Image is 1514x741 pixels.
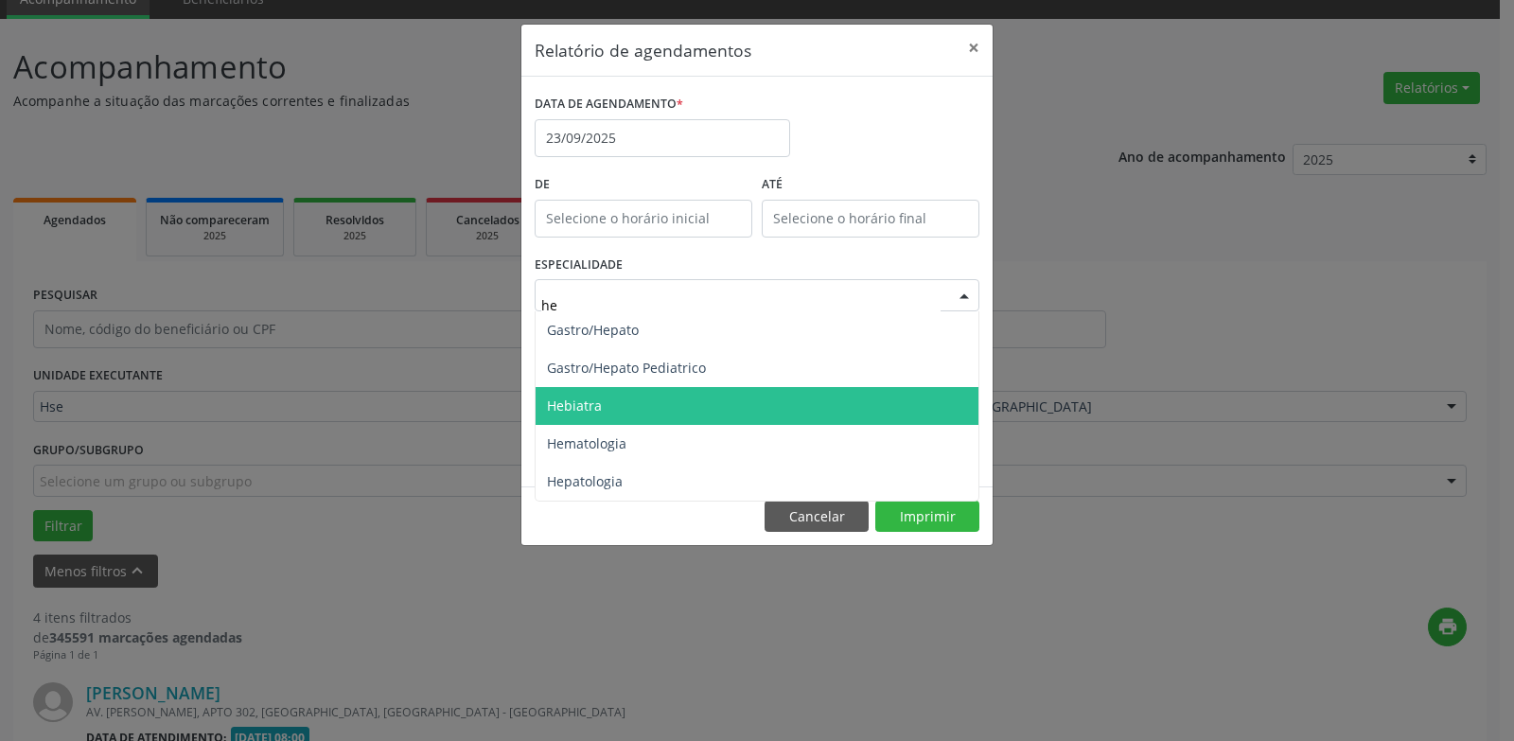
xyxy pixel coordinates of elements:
[547,434,626,452] span: Hematologia
[535,251,623,280] label: ESPECIALIDADE
[875,501,979,533] button: Imprimir
[547,359,706,377] span: Gastro/Hepato Pediatrico
[762,200,979,238] input: Selecione o horário final
[547,321,639,339] span: Gastro/Hepato
[535,90,683,119] label: DATA DE AGENDAMENTO
[765,501,869,533] button: Cancelar
[955,25,993,71] button: Close
[547,472,623,490] span: Hepatologia
[535,119,790,157] input: Selecione uma data ou intervalo
[535,170,752,200] label: De
[535,200,752,238] input: Selecione o horário inicial
[541,286,941,324] input: Seleciona uma especialidade
[535,38,751,62] h5: Relatório de agendamentos
[762,170,979,200] label: ATÉ
[547,397,602,415] span: Hebiatra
